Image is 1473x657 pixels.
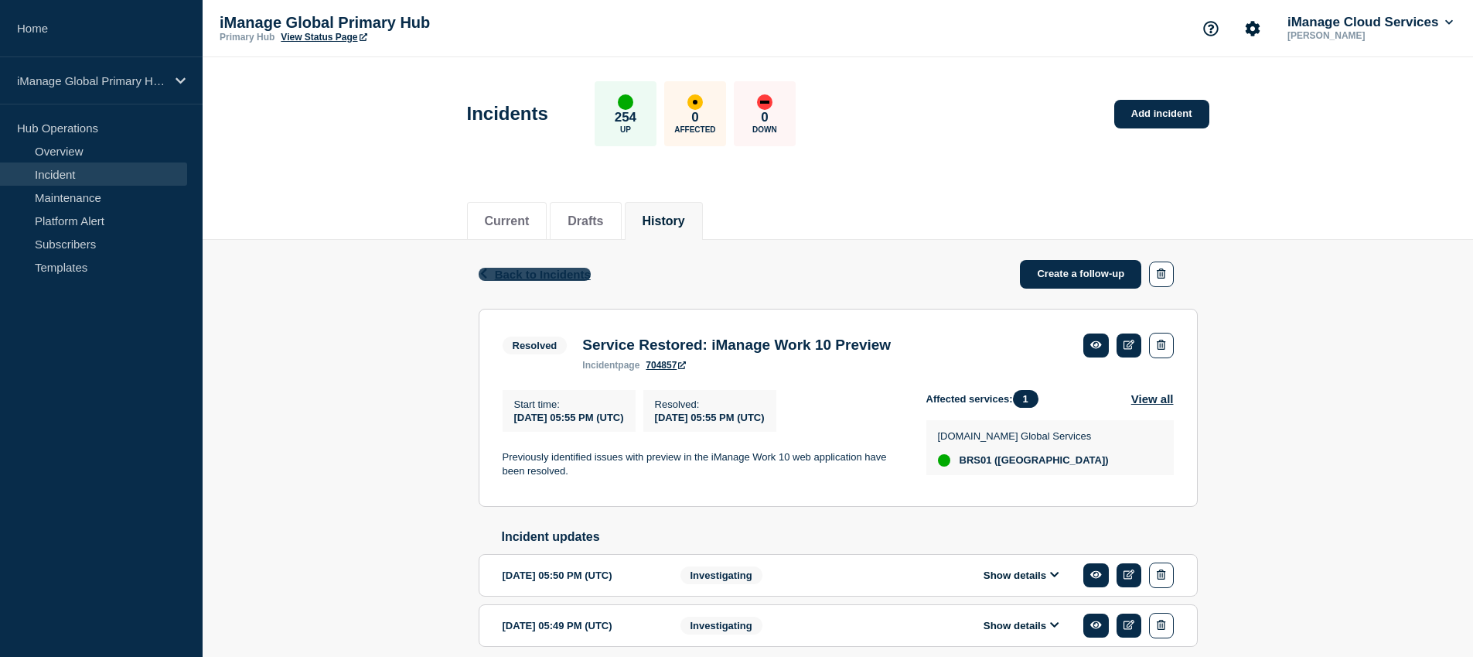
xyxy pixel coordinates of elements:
[620,125,631,134] p: Up
[938,430,1109,442] p: [DOMAIN_NAME] Global Services
[1131,390,1174,408] button: View all
[752,125,777,134] p: Down
[503,337,568,354] span: Resolved
[646,360,686,371] a: 704857
[960,454,1109,467] span: BRS01 ([GEOGRAPHIC_DATA])
[514,412,624,423] span: [DATE] 05:55 PM (UTC)
[1013,390,1038,408] span: 1
[1114,100,1209,128] a: Add incident
[467,103,548,125] h1: Incidents
[1284,15,1456,30] button: iManage Cloud Services
[618,94,633,110] div: up
[926,390,1046,408] span: Affected services:
[674,125,715,134] p: Affected
[220,32,274,43] p: Primary Hub
[485,214,530,228] button: Current
[582,360,618,371] span: incident
[1020,260,1141,289] a: Create a follow-up
[1284,30,1445,41] p: [PERSON_NAME]
[495,268,591,281] span: Back to Incidents
[655,412,765,423] span: [DATE] 05:55 PM (UTC)
[220,14,529,32] p: iManage Global Primary Hub
[502,530,1198,544] h2: Incident updates
[979,569,1064,582] button: Show details
[757,94,772,110] div: down
[615,110,636,125] p: 254
[1195,12,1227,45] button: Support
[582,337,891,354] h3: Service Restored: iManage Work 10 Preview
[643,214,685,228] button: History
[514,399,624,410] p: Start time :
[503,450,902,479] p: Previously identified issues with preview in the iManage Work 10 web application have been resolved.
[582,360,639,371] p: page
[691,110,698,125] p: 0
[655,399,765,410] p: Resolved :
[687,94,703,110] div: affected
[1236,12,1269,45] button: Account settings
[938,454,950,467] div: up
[680,617,762,635] span: Investigating
[761,110,768,125] p: 0
[979,619,1064,632] button: Show details
[479,268,591,281] button: Back to Incidents
[17,74,165,87] p: iManage Global Primary Hub
[503,613,657,638] div: [DATE] 05:49 PM (UTC)
[281,32,367,43] a: View Status Page
[568,214,603,228] button: Drafts
[680,566,762,584] span: Investigating
[503,563,657,588] div: [DATE] 05:50 PM (UTC)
